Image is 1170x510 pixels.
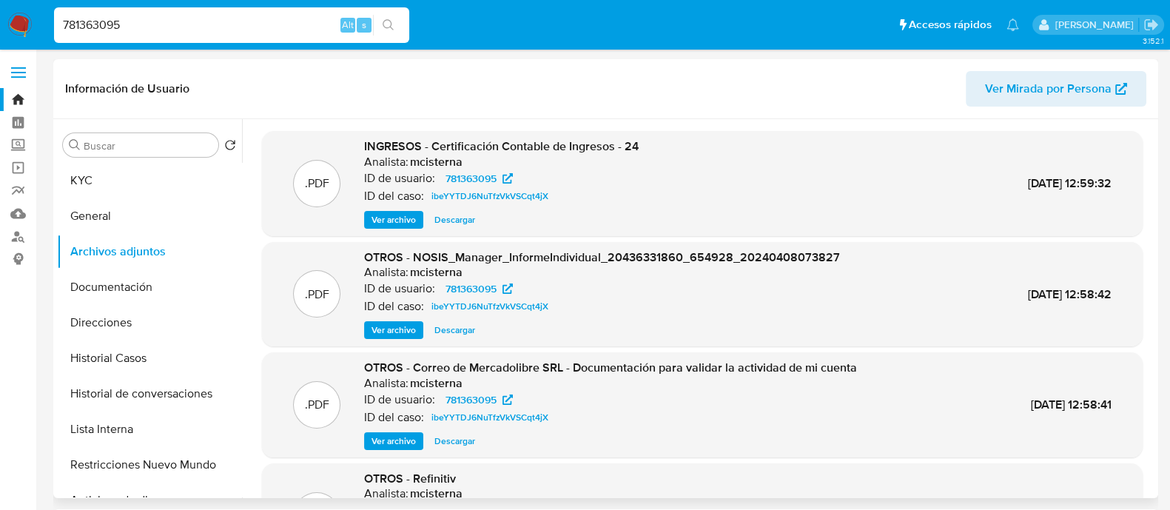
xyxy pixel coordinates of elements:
span: ibeYYTDJ6NuTfzVkVSCqt4jX [431,187,548,205]
span: [DATE] 12:58:42 [1028,286,1112,303]
h1: Información de Usuario [65,81,189,96]
button: Volver al orden por defecto [224,139,236,155]
button: Descargar [427,432,483,450]
button: Documentación [57,269,242,305]
span: OTROS - Refinitiv [364,470,456,487]
p: .PDF [305,175,329,192]
input: Buscar [84,139,212,152]
button: Archivos adjuntos [57,234,242,269]
button: Restricciones Nuevo Mundo [57,447,242,483]
p: ID del caso: [364,299,424,314]
a: 781363095 [437,280,522,298]
button: Buscar [69,139,81,151]
p: .PDF [305,286,329,303]
span: Descargar [434,323,475,338]
p: ID de usuario: [364,171,435,186]
span: 781363095 [446,280,497,298]
span: s [362,18,366,32]
button: Ver Mirada por Persona [966,71,1146,107]
p: ID de usuario: [364,392,435,407]
h6: mcisterna [410,265,463,280]
p: Analista: [364,155,409,170]
span: [DATE] 12:59:32 [1028,175,1112,192]
p: ID del caso: [364,410,424,425]
button: Ver archivo [364,211,423,229]
span: Descargar [434,212,475,227]
span: Ver archivo [371,323,416,338]
button: Direcciones [57,305,242,340]
span: 781363095 [446,391,497,409]
span: INGRESOS - Certificación Contable de Ingresos - 24 [364,138,639,155]
p: .PDF [305,397,329,413]
a: 781363095 [437,170,522,187]
span: Ver Mirada por Persona [985,71,1112,107]
span: ibeYYTDJ6NuTfzVkVSCqt4jX [431,298,548,315]
p: milagros.cisterna@mercadolibre.com [1055,18,1138,32]
span: OTROS - NOSIS_Manager_InformeIndividual_20436331860_654928_20240408073827 [364,249,840,266]
a: Salir [1143,17,1159,33]
p: ID de usuario: [364,281,435,296]
h6: mcisterna [410,486,463,501]
span: [DATE] 12:58:41 [1031,396,1112,413]
span: Accesos rápidos [909,17,992,33]
h6: mcisterna [410,376,463,391]
span: Ver archivo [371,212,416,227]
button: Descargar [427,211,483,229]
span: Descargar [434,434,475,449]
button: Historial de conversaciones [57,376,242,412]
p: Analista: [364,376,409,391]
a: Notificaciones [1006,19,1019,31]
button: General [57,198,242,234]
button: Ver archivo [364,321,423,339]
button: KYC [57,163,242,198]
span: 781363095 [446,170,497,187]
input: Buscar usuario o caso... [54,16,409,35]
span: Ver archivo [371,434,416,449]
p: Analista: [364,265,409,280]
p: ID del caso: [364,189,424,204]
span: OTROS - Correo de Mercadolibre SRL - Documentación para validar la actividad de mi cuenta [364,359,857,376]
span: Alt [342,18,354,32]
span: ibeYYTDJ6NuTfzVkVSCqt4jX [431,409,548,426]
a: ibeYYTDJ6NuTfzVkVSCqt4jX [426,298,554,315]
button: Historial Casos [57,340,242,376]
a: ibeYYTDJ6NuTfzVkVSCqt4jX [426,187,554,205]
p: Analista: [364,486,409,501]
a: ibeYYTDJ6NuTfzVkVSCqt4jX [426,409,554,426]
a: 781363095 [437,391,522,409]
button: Lista Interna [57,412,242,447]
button: search-icon [373,15,403,36]
h6: mcisterna [410,155,463,170]
button: Ver archivo [364,432,423,450]
button: Descargar [427,321,483,339]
